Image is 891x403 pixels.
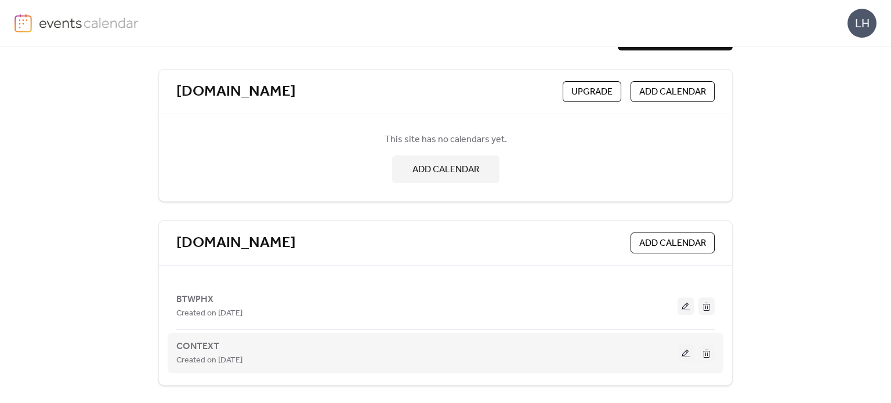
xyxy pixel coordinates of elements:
[176,296,213,303] a: BTWPHX
[15,14,32,32] img: logo
[571,85,613,99] span: Upgrade
[176,354,242,368] span: Created on [DATE]
[412,163,479,177] span: ADD CALENDAR
[176,82,296,101] a: [DOMAIN_NAME]
[392,155,499,183] button: ADD CALENDAR
[176,343,219,350] a: CONTEXT
[39,14,139,31] img: logo-type
[631,81,715,102] button: ADD CALENDAR
[176,234,296,253] a: [DOMAIN_NAME]
[639,85,706,99] span: ADD CALENDAR
[176,340,219,354] span: CONTEXT
[847,9,876,38] div: LH
[563,81,621,102] button: Upgrade
[639,237,706,250] span: ADD CALENDAR
[176,293,213,307] span: BTWPHX
[631,233,715,253] button: ADD CALENDAR
[385,133,507,147] span: This site has no calendars yet.
[176,307,242,321] span: Created on [DATE]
